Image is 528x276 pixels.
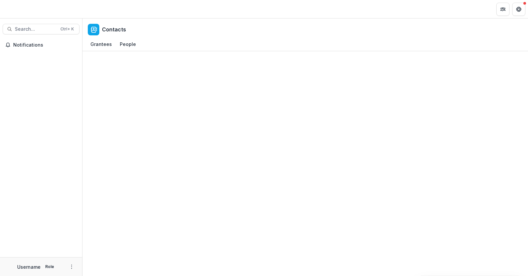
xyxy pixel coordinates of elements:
[117,39,139,49] div: People
[3,24,80,34] button: Search...
[43,264,56,270] p: Role
[17,263,41,270] p: Username
[102,26,126,33] h2: Contacts
[88,38,115,51] a: Grantees
[68,263,76,271] button: More
[59,25,75,33] div: Ctrl + K
[496,3,510,16] button: Partners
[88,39,115,49] div: Grantees
[117,38,139,51] a: People
[512,3,525,16] button: Get Help
[15,26,56,32] span: Search...
[3,40,80,50] button: Notifications
[13,42,77,48] span: Notifications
